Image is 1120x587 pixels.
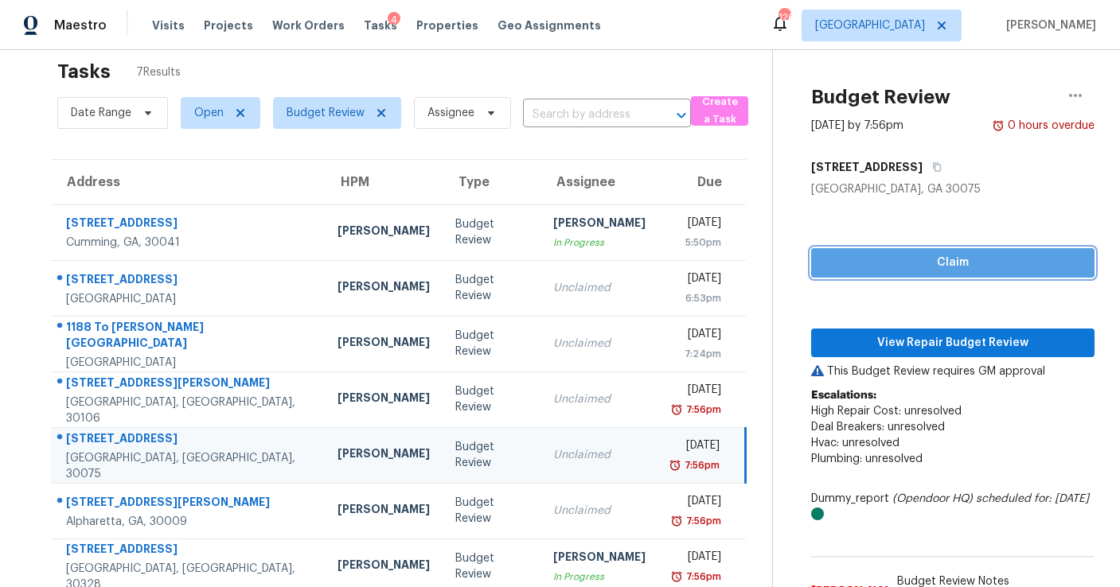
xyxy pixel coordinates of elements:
[152,17,185,33] span: Visits
[455,550,528,582] div: Budget Review
[338,278,430,298] div: [PERSON_NAME]
[811,390,876,401] b: Escalations:
[553,280,646,296] div: Unclaimed
[364,20,397,31] span: Tasks
[671,346,721,362] div: 7:24pm
[553,569,646,585] div: In Progress
[811,159,923,175] h5: [STREET_ADDRESS]
[671,493,721,513] div: [DATE]
[553,336,646,352] div: Unclaimed
[992,118,1005,134] img: Overdue Alarm Icon
[416,17,478,33] span: Properties
[691,96,748,126] button: Create a Task
[1005,118,1095,134] div: 0 hours overdue
[671,270,721,290] div: [DATE]
[455,216,528,248] div: Budget Review
[66,215,312,235] div: [STREET_ADDRESS]
[553,549,646,569] div: [PERSON_NAME]
[338,223,430,243] div: [PERSON_NAME]
[338,501,430,521] div: [PERSON_NAME]
[498,17,601,33] span: Geo Assignments
[66,235,312,251] div: Cumming, GA, 30041
[671,290,721,306] div: 6:53pm
[66,291,312,307] div: [GEOGRAPHIC_DATA]
[669,457,681,473] img: Overdue Alarm Icon
[71,105,131,121] span: Date Range
[658,160,746,204] th: Due
[455,495,528,527] div: Budget Review
[811,181,1095,197] div: [GEOGRAPHIC_DATA], GA 30075
[272,17,345,33] span: Work Orders
[671,215,721,235] div: [DATE]
[325,160,443,204] th: HPM
[338,334,430,354] div: [PERSON_NAME]
[540,160,658,204] th: Assignee
[553,235,646,251] div: In Progress
[1000,17,1096,33] span: [PERSON_NAME]
[204,17,253,33] span: Projects
[811,89,950,105] h2: Budget Review
[66,355,312,371] div: [GEOGRAPHIC_DATA]
[811,437,900,449] span: Hvac: unresolved
[670,569,683,585] img: Overdue Alarm Icon
[671,235,721,251] div: 5:50pm
[443,160,540,204] th: Type
[287,105,365,121] span: Budget Review
[779,10,790,25] div: 126
[671,549,721,569] div: [DATE]
[923,153,944,181] button: Copy Address
[338,445,430,465] div: [PERSON_NAME]
[671,326,721,346] div: [DATE]
[811,118,903,134] div: [DATE] by 7:56pm
[811,453,923,465] span: Plumbing: unresolved
[811,406,962,417] span: High Repair Cost: unresolved
[553,447,646,463] div: Unclaimed
[670,402,683,418] img: Overdue Alarm Icon
[811,422,945,433] span: Deal Breakers: unresolved
[671,437,720,457] div: [DATE]
[670,104,693,126] button: Open
[683,402,721,418] div: 7:56pm
[699,93,740,130] span: Create a Task
[338,390,430,410] div: [PERSON_NAME]
[66,395,312,426] div: [GEOGRAPHIC_DATA], [GEOGRAPHIC_DATA], 30106
[66,514,312,530] div: Alpharetta, GA, 30009
[811,363,1095,379] p: This Budget Review requires GM approval
[681,457,720,473] div: 7:56pm
[388,12,400,28] div: 4
[683,569,721,585] div: 7:56pm
[811,248,1095,278] button: Claim
[671,382,721,402] div: [DATE]
[824,253,1082,273] span: Claim
[815,17,925,33] span: [GEOGRAPHIC_DATA]
[976,493,1089,504] i: scheduled for: [DATE]
[455,439,528,471] div: Budget Review
[811,491,1095,523] div: Dummy_report
[683,513,721,529] div: 7:56pm
[194,105,224,121] span: Open
[338,557,430,577] div: [PERSON_NAME]
[427,105,474,121] span: Assignee
[892,493,973,504] i: (Opendoor HQ)
[553,215,646,235] div: [PERSON_NAME]
[57,64,111,80] h2: Tasks
[66,271,312,291] div: [STREET_ADDRESS]
[553,503,646,519] div: Unclaimed
[51,160,325,204] th: Address
[66,319,312,355] div: 1188 To [PERSON_NAME][GEOGRAPHIC_DATA]
[66,541,312,561] div: [STREET_ADDRESS]
[523,103,646,127] input: Search by address
[136,64,181,80] span: 7 Results
[811,328,1095,358] button: View Repair Budget Review
[670,513,683,529] img: Overdue Alarm Icon
[66,375,312,395] div: [STREET_ADDRESS][PERSON_NAME]
[824,333,1082,353] span: View Repair Budget Review
[455,272,528,304] div: Budget Review
[66,430,312,450] div: [STREET_ADDRESS]
[455,328,528,360] div: Budget Review
[553,391,646,407] div: Unclaimed
[66,494,312,514] div: [STREET_ADDRESS][PERSON_NAME]
[455,383,528,415] div: Budget Review
[54,17,107,33] span: Maestro
[66,450,312,482] div: [GEOGRAPHIC_DATA], [GEOGRAPHIC_DATA], 30075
